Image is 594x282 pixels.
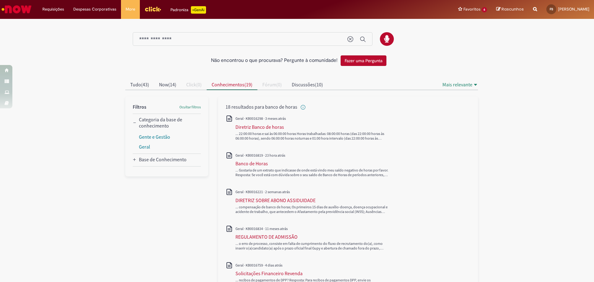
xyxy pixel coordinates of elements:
span: 6 [482,7,487,12]
a: Rascunhos [496,7,524,12]
h2: Não encontrou o que procurava? Pergunte à comunidade! [211,58,338,63]
img: ServiceNow [1,3,32,15]
img: click_logo_yellow_360x200.png [144,4,161,14]
span: FS [550,7,553,11]
span: Requisições [42,6,64,12]
span: More [126,6,135,12]
span: [PERSON_NAME] [558,7,589,12]
button: Fazer uma Pergunta [341,55,386,66]
p: +GenAi [191,6,206,14]
span: Rascunhos [501,6,524,12]
span: Despesas Corporativas [73,6,116,12]
div: Padroniza [170,6,206,14]
span: Favoritos [463,6,480,12]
